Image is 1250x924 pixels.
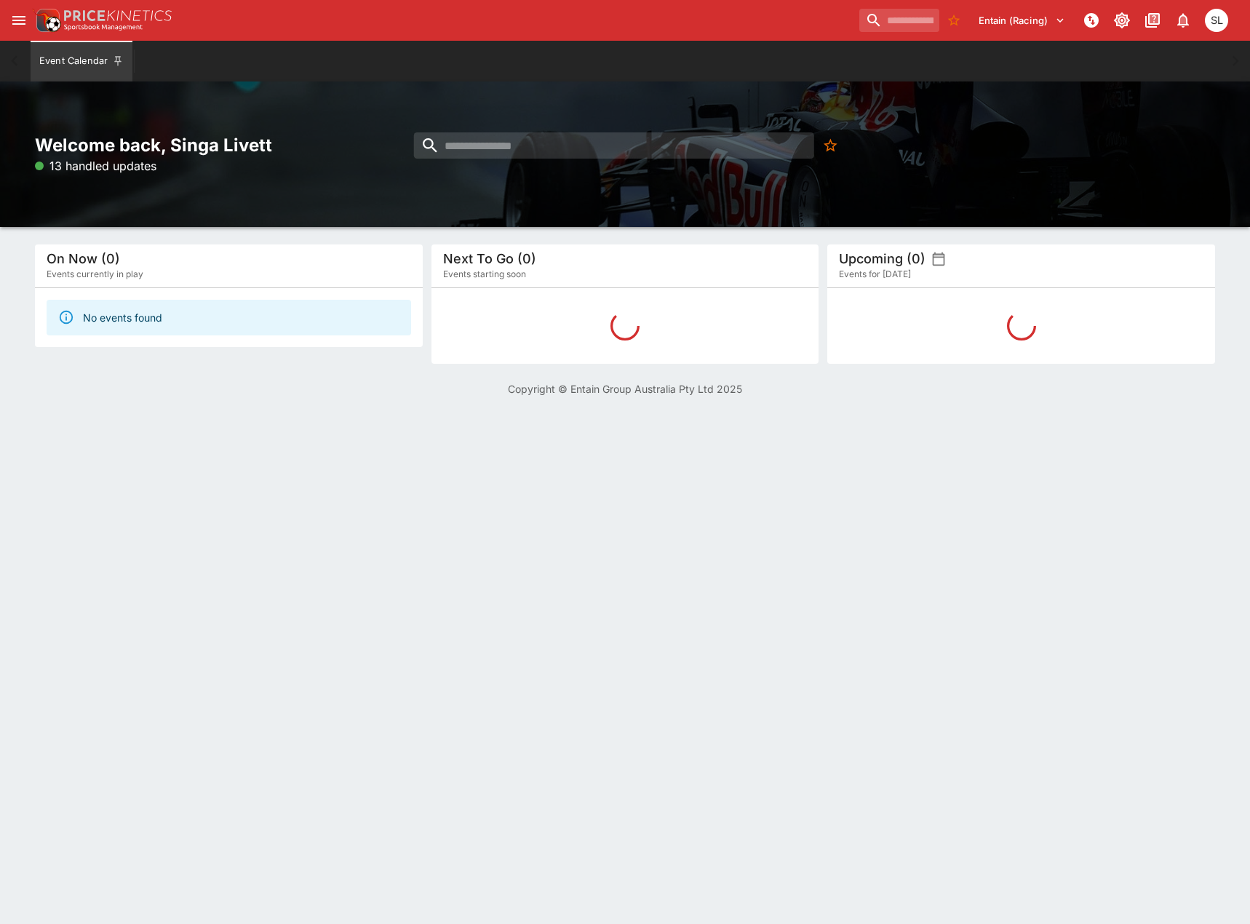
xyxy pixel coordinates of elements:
[839,267,911,282] span: Events for [DATE]
[6,7,32,33] button: open drawer
[1170,7,1196,33] button: Notifications
[1078,7,1104,33] button: NOT Connected to PK
[443,267,526,282] span: Events starting soon
[1201,4,1233,36] button: Singa Livett
[1109,7,1135,33] button: Toggle light/dark mode
[942,9,966,32] button: No Bookmarks
[31,41,132,81] button: Event Calendar
[839,250,925,267] h5: Upcoming (0)
[443,250,536,267] h5: Next To Go (0)
[859,9,939,32] input: search
[47,250,120,267] h5: On Now (0)
[32,6,61,35] img: PriceKinetics Logo
[83,304,162,331] div: No events found
[35,134,423,156] h2: Welcome back, Singa Livett
[970,9,1074,32] button: Select Tenant
[35,157,156,175] p: 13 handled updates
[1139,7,1166,33] button: Documentation
[64,24,143,31] img: Sportsbook Management
[413,132,813,159] input: search
[47,267,143,282] span: Events currently in play
[817,132,843,159] button: No Bookmarks
[931,252,946,266] button: settings
[1205,9,1228,32] div: Singa Livett
[64,10,172,21] img: PriceKinetics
